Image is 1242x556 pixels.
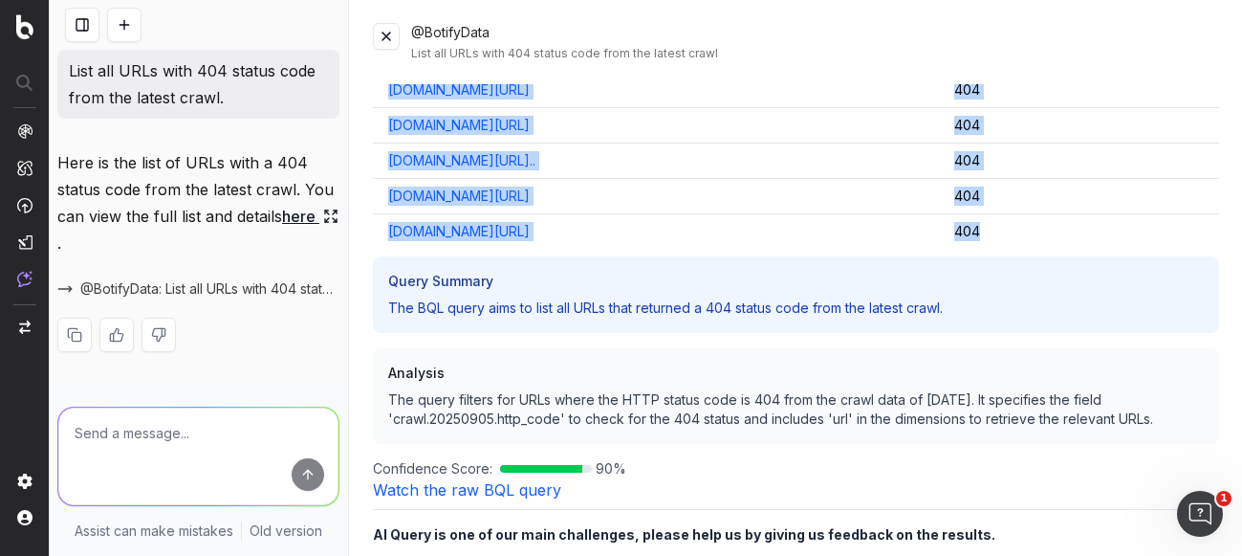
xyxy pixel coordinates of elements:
[373,459,492,478] span: Confidence Score:
[388,299,1204,318] p: The BQL query aims to list all URLs that returned a 404 status code from the latest crawl.
[939,73,1219,108] td: 404
[19,321,31,334] img: Switch project
[373,526,995,543] b: AI Query is one of our main challenges, please help us by giving us feedback on the results.
[388,116,530,135] a: [DOMAIN_NAME][URL]
[1216,491,1231,506] span: 1
[388,151,535,170] a: [DOMAIN_NAME][URL]..
[411,23,1219,61] div: @BotifyData
[17,510,33,525] img: My account
[16,14,33,39] img: Botify logo
[17,123,33,139] img: Analytics
[939,108,1219,144] td: 404
[388,80,530,100] a: [DOMAIN_NAME][URL]
[17,271,33,287] img: Assist
[250,522,322,541] a: Old version
[17,197,33,213] img: Activation
[17,160,33,176] img: Intelligence
[596,459,626,478] span: 90 %
[373,480,561,500] a: Watch the raw BQL query
[939,214,1219,250] td: 404
[57,149,339,256] p: Here is the list of URLs with a 404 status code from the latest crawl. You can view the full list...
[69,57,328,111] p: List all URLs with 404 status code from the latest crawl.
[388,364,1204,383] h3: Analysis
[80,279,339,299] span: @BotifyData: List all URLs with 404 status code from the latest crawl
[939,179,1219,214] td: 404
[388,390,1204,429] p: The query filters for URLs where the HTTP status code is 404 from the crawl data of [DATE]. It sp...
[411,46,1219,61] div: List all URLs with 404 status code from the latest crawl
[388,222,530,241] a: [DOMAIN_NAME][URL]
[57,279,339,299] button: @BotifyData: List all URLs with 404 status code from the latest crawl
[388,272,1204,291] h3: Query Summary
[75,522,233,541] p: Assist can make mistakes
[1177,491,1223,537] iframe: Intercom live chat
[388,187,530,206] a: [DOMAIN_NAME][URL]
[17,234,33,250] img: Studio
[939,144,1219,179] td: 404
[17,474,33,489] img: Setting
[282,203,338,230] a: here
